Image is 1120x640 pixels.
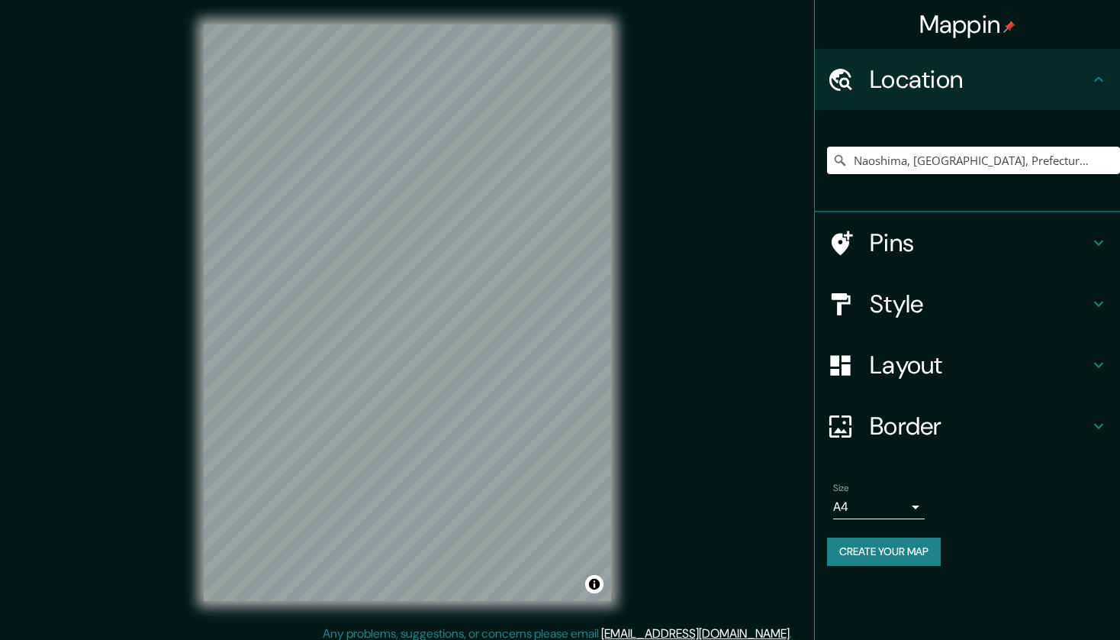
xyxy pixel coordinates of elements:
button: Create your map [827,538,941,566]
button: Toggle attribution [585,575,603,593]
h4: Location [870,64,1089,95]
h4: Pins [870,228,1089,258]
div: A4 [833,495,925,519]
img: pin-icon.png [1003,21,1015,33]
h4: Layout [870,350,1089,380]
div: Border [815,396,1120,457]
h4: Style [870,289,1089,319]
label: Size [833,482,849,495]
div: Style [815,273,1120,335]
input: Pick your city or area [827,147,1120,174]
div: Pins [815,212,1120,273]
canvas: Map [204,24,611,601]
div: Location [815,49,1120,110]
h4: Border [870,411,1089,441]
div: Layout [815,335,1120,396]
h4: Mappin [919,9,1016,40]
